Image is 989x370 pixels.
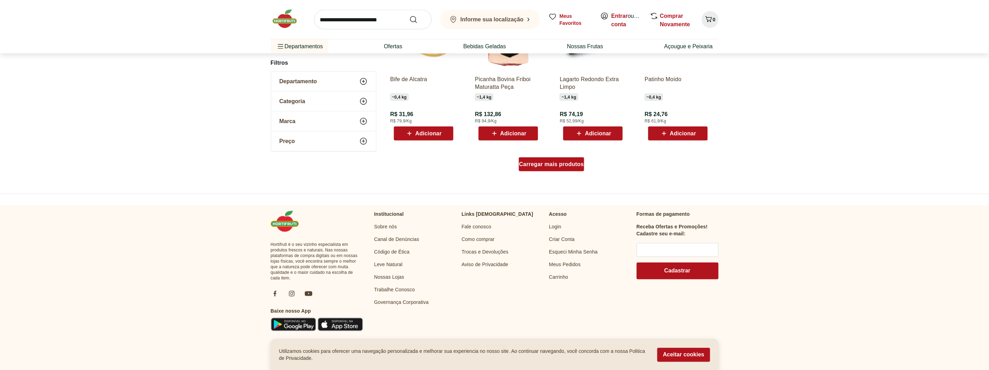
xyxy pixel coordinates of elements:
[288,290,296,298] img: ig
[394,127,453,141] button: Adicionar
[415,131,441,136] span: Adicionar
[464,42,506,51] a: Bebidas Geladas
[409,15,426,24] button: Submit Search
[500,131,527,136] span: Adicionar
[549,13,592,27] a: Meus Favoritos
[304,290,313,298] img: ytb
[637,211,719,218] p: Formas de pagamento
[462,236,495,243] a: Como comprar
[314,10,432,29] input: search
[549,223,561,230] a: Login
[549,236,575,243] a: Criar Conta
[271,318,316,332] img: Google Play Icon
[549,261,581,268] a: Meus Pedidos
[549,249,598,256] a: Esqueci Minha Senha
[374,286,415,293] a: Trabalhe Conosco
[560,76,626,91] a: Lagarto Redondo Extra Limpo
[637,263,719,279] button: Cadastrar
[702,11,719,28] button: Carrinho
[713,17,716,22] span: 0
[271,308,363,315] h3: Baixe nosso App
[374,236,419,243] a: Canal de Denúncias
[475,94,493,101] span: ~ 1,4 kg
[479,127,538,141] button: Adicionar
[560,111,583,118] span: R$ 74,19
[560,118,584,124] span: R$ 52,99/Kg
[560,94,578,101] span: ~ 1,4 kg
[390,111,414,118] span: R$ 31,96
[549,211,567,218] p: Acesso
[374,299,429,306] a: Governança Corporativa
[549,274,568,281] a: Carrinho
[271,112,376,131] button: Marca
[612,12,643,29] span: ou
[390,118,412,124] span: R$ 79,9/Kg
[374,249,410,256] a: Código de Ética
[271,211,306,232] img: Hortifruti
[271,92,376,111] button: Categoria
[567,42,603,51] a: Nossas Frutas
[645,94,663,101] span: ~ 0,4 kg
[280,78,317,85] span: Departamento
[271,290,279,298] img: fb
[390,94,409,101] span: ~ 0,4 kg
[462,249,509,256] a: Trocas e Devoluções
[637,223,708,230] h3: Receba Ofertas e Promoções!
[318,318,363,332] img: App Store Icon
[271,72,376,91] button: Departamento
[664,268,691,274] span: Cadastrar
[585,131,611,136] span: Adicionar
[374,223,397,230] a: Sobre nós
[475,118,497,124] span: R$ 94,9/Kg
[384,42,402,51] a: Ofertas
[519,157,584,174] a: Carregar mais produtos
[460,16,524,22] b: Informe sua localização
[657,348,710,362] button: Aceitar cookies
[664,42,713,51] a: Açougue e Peixaria
[279,348,649,362] p: Utilizamos cookies para oferecer uma navegação personalizada e melhorar sua experiencia no nosso ...
[645,76,711,91] a: Patinho Moído
[276,38,285,55] button: Menu
[271,8,306,29] img: Hortifruti
[660,13,690,27] a: Comprar Novamente
[280,118,296,125] span: Marca
[637,230,686,237] h3: Cadastre seu e-mail:
[645,118,666,124] span: R$ 61,9/Kg
[475,111,501,118] span: R$ 132,86
[390,76,457,91] a: Bife de Alcatra
[475,76,542,91] a: Picanha Bovina Friboi Maturatta Peça
[271,242,363,281] span: Hortifruti é o seu vizinho especialista em produtos frescos e naturais. Nas nossas plataformas de...
[276,38,323,55] span: Departamentos
[462,211,534,218] p: Links [DEMOGRAPHIC_DATA]
[462,223,492,230] a: Fale conosco
[645,111,668,118] span: R$ 24,76
[440,10,540,29] button: Informe sua localização
[374,274,404,281] a: Nossas Lojas
[280,98,305,105] span: Categoria
[670,131,696,136] span: Adicionar
[612,13,628,19] a: Entrar
[560,13,592,27] span: Meus Favoritos
[648,127,708,141] button: Adicionar
[374,261,403,268] a: Leve Natural
[374,211,404,218] p: Institucional
[563,127,623,141] button: Adicionar
[462,261,509,268] a: Aviso de Privacidade
[519,162,584,167] span: Carregar mais produtos
[271,131,376,151] button: Preço
[271,56,376,70] h2: Filtros
[280,138,295,145] span: Preço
